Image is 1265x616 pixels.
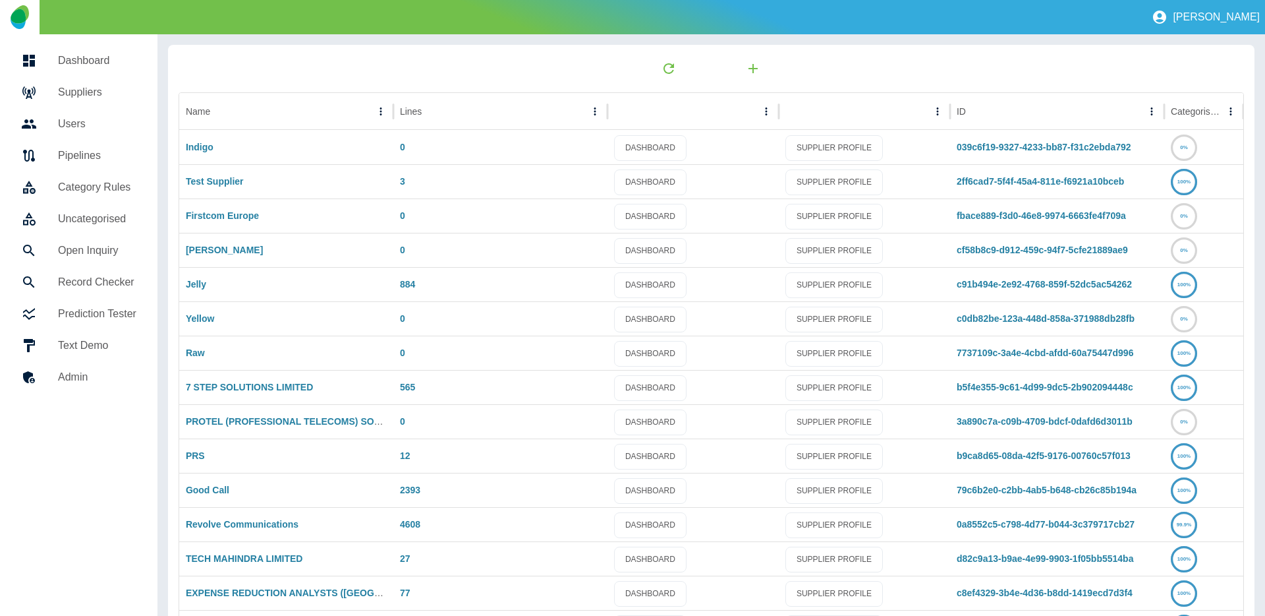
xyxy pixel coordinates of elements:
[785,341,883,367] a: SUPPLIER PROFILE
[186,313,215,324] a: Yellow
[58,369,136,385] h5: Admin
[1177,590,1191,596] text: 100%
[186,142,213,152] a: Indigo
[785,238,883,264] a: SUPPLIER PROFILE
[785,169,883,195] a: SUPPLIER PROFILE
[957,450,1131,461] a: b9ca8d65-08da-42f5-9176-00760c57f013
[400,450,410,461] a: 12
[58,148,136,164] h5: Pipelines
[1142,102,1161,121] button: ID column menu
[1177,453,1191,459] text: 100%
[1171,142,1197,152] a: 0%
[1171,450,1197,461] a: 100%
[11,108,147,140] a: Users
[1180,419,1188,425] text: 0%
[1180,247,1188,253] text: 0%
[957,553,1134,564] a: d82c9a13-b9ae-4e99-9903-1f05bb5514ba
[1171,588,1197,598] a: 100%
[1222,102,1240,121] button: Categorised column menu
[1171,210,1197,221] a: 0%
[1177,282,1191,288] text: 100%
[11,5,28,29] img: Logo
[614,512,687,538] a: DASHBOARD
[785,478,883,504] a: SUPPLIER PROFILE
[614,547,687,572] a: DASHBOARD
[372,102,390,121] button: Name column menu
[1177,350,1191,356] text: 100%
[1171,553,1197,564] a: 100%
[586,102,604,121] button: Lines column menu
[1171,245,1197,255] a: 0%
[400,210,405,221] a: 0
[400,519,420,530] a: 4608
[785,547,883,572] a: SUPPLIER PROFILE
[400,588,410,598] a: 77
[1171,485,1197,495] a: 100%
[614,581,687,607] a: DASHBOARD
[400,313,405,324] a: 0
[957,106,966,117] div: ID
[785,135,883,161] a: SUPPLIER PROFILE
[58,274,136,290] h5: Record Checker
[400,279,415,290] a: 884
[614,135,687,161] a: DASHBOARD
[614,410,687,435] a: DASHBOARD
[957,279,1132,290] a: c91b494e-2e92-4768-859f-52dc5ac54262
[1171,279,1197,290] a: 100%
[400,142,405,152] a: 0
[1171,382,1197,392] a: 100%
[757,102,775,121] button: column menu
[957,485,1137,495] a: 79c6b2e0-c2bb-4ab5-b648-cb26c85b194a
[1177,522,1192,528] text: 99.9%
[1171,348,1197,358] a: 100%
[186,416,454,427] a: PROTEL (PROFESSIONAL TELECOMS) SOLUTIONS LIMITED
[400,348,405,358] a: 0
[58,179,136,195] h5: Category Rules
[957,382,1133,392] a: b5f4e355-9c61-4d99-9dc5-2b902094448c
[58,338,136,354] h5: Text Demo
[58,53,136,69] h5: Dashboard
[785,307,883,332] a: SUPPLIER PROFILE
[11,298,147,330] a: Prediction Tester
[957,519,1135,530] a: 0a8552c5-c798-4d77-b044-3c379717cb27
[1173,11,1260,23] p: [PERSON_NAME]
[614,307,687,332] a: DASHBOARD
[11,171,147,203] a: Category Rules
[614,169,687,195] a: DASHBOARD
[400,485,420,495] a: 2393
[785,581,883,607] a: SUPPLIER PROFILE
[400,176,405,187] a: 3
[957,142,1131,152] a: 039c6f19-9327-4233-bb87-f31c2ebda792
[785,512,883,538] a: SUPPLIER PROFILE
[957,210,1126,221] a: fbace889-f3d0-46e8-9974-6663fe4f709a
[186,279,206,290] a: Jelly
[957,348,1134,358] a: 7737109c-3a4e-4cbd-afdd-60a75447d996
[11,330,147,361] a: Text Demo
[1171,176,1197,187] a: 100%
[785,204,883,230] a: SUPPLIER PROFILE
[957,588,1133,598] a: c8ef4329-3b4e-4d36-b8dd-1419ecd7d3f4
[1180,213,1188,219] text: 0%
[785,410,883,435] a: SUPPLIER PROFILE
[1177,556,1191,562] text: 100%
[1171,519,1197,530] a: 99.9%
[614,204,687,230] a: DASHBOARD
[928,102,947,121] button: column menu
[58,243,136,259] h5: Open Inquiry
[400,245,405,255] a: 0
[186,245,263,255] a: [PERSON_NAME]
[11,77,147,108] a: Suppliers
[1177,179,1191,185] text: 100%
[957,176,1124,187] a: 2ff6cad7-5f4f-45a4-811e-f6921a10bceb
[58,84,136,100] h5: Suppliers
[957,416,1133,427] a: 3a890c7a-c09b-4709-bdcf-0dafd6d3011b
[58,211,136,227] h5: Uncategorised
[400,106,422,117] div: Lines
[11,266,147,298] a: Record Checker
[186,450,205,461] a: PRS
[1171,313,1197,324] a: 0%
[400,382,415,392] a: 565
[1177,385,1191,390] text: 100%
[957,313,1135,324] a: c0db82be-123a-448d-858a-371988db28fb
[1171,106,1220,117] div: Categorised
